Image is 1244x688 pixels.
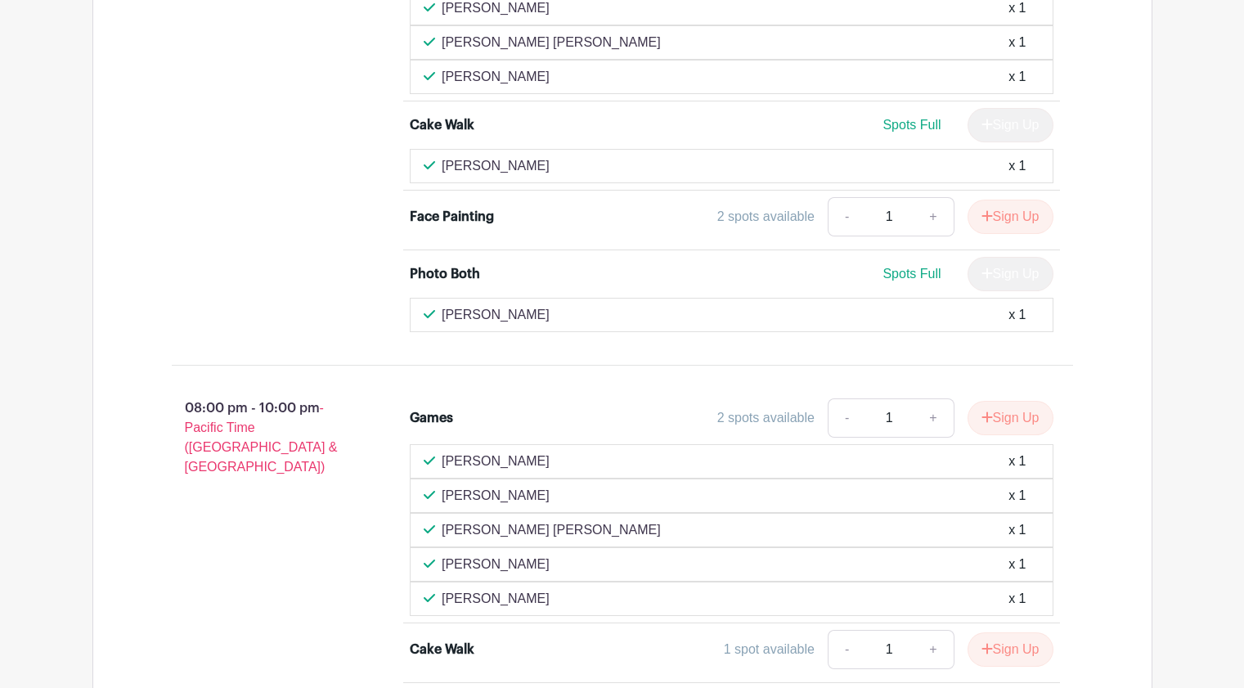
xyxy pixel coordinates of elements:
p: [PERSON_NAME] [442,486,550,506]
div: Cake Walk [410,115,474,135]
div: x 1 [1008,305,1026,325]
p: [PERSON_NAME] [PERSON_NAME] [442,520,661,540]
div: x 1 [1008,486,1026,506]
div: Photo Both [410,264,480,284]
p: [PERSON_NAME] [442,156,550,176]
p: [PERSON_NAME] [442,305,550,325]
button: Sign Up [968,632,1053,667]
div: Games [410,408,453,428]
div: x 1 [1008,520,1026,540]
p: [PERSON_NAME] [442,452,550,471]
a: + [913,197,954,236]
p: [PERSON_NAME] [442,589,550,609]
div: x 1 [1008,156,1026,176]
div: x 1 [1008,589,1026,609]
div: x 1 [1008,555,1026,574]
div: Face Painting [410,207,494,227]
p: [PERSON_NAME] [442,555,550,574]
div: 2 spots available [717,408,815,428]
a: + [913,398,954,438]
div: 2 spots available [717,207,815,227]
button: Sign Up [968,401,1053,435]
a: - [828,398,865,438]
span: Spots Full [882,118,941,132]
button: Sign Up [968,200,1053,234]
div: 1 spot available [724,640,815,659]
div: x 1 [1008,67,1026,87]
div: x 1 [1008,452,1026,471]
p: [PERSON_NAME] [442,67,550,87]
span: Spots Full [882,267,941,281]
p: [PERSON_NAME] [PERSON_NAME] [442,33,661,52]
div: x 1 [1008,33,1026,52]
p: 08:00 pm - 10:00 pm [146,392,384,483]
a: - [828,197,865,236]
a: + [913,630,954,669]
div: Cake Walk [410,640,474,659]
a: - [828,630,865,669]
